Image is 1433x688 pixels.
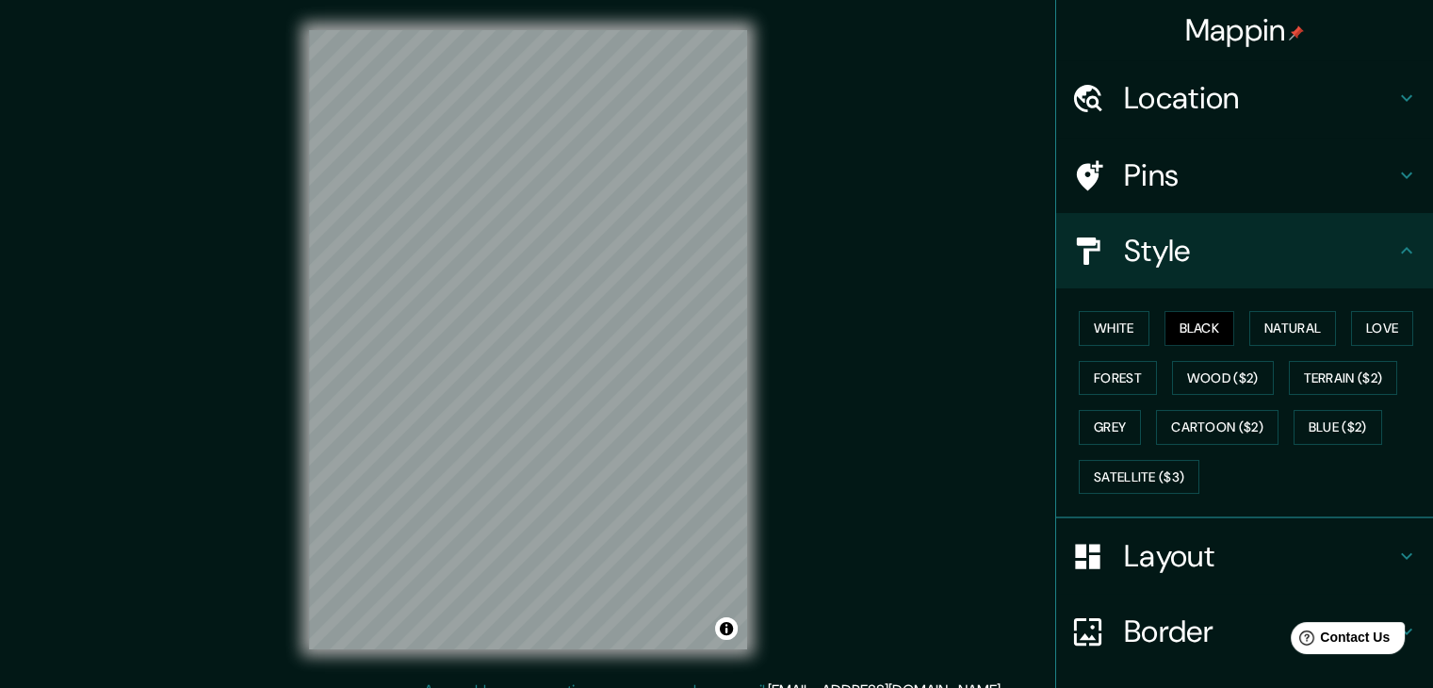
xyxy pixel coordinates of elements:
[1124,613,1395,650] h4: Border
[1079,361,1157,396] button: Forest
[1265,614,1412,667] iframe: Help widget launcher
[1249,311,1336,346] button: Natural
[1294,410,1382,445] button: Blue ($2)
[1164,311,1235,346] button: Black
[715,617,738,640] button: Toggle attribution
[1156,410,1278,445] button: Cartoon ($2)
[1289,25,1304,41] img: pin-icon.png
[1079,410,1141,445] button: Grey
[1185,11,1305,49] h4: Mappin
[1056,594,1433,669] div: Border
[1172,361,1274,396] button: Wood ($2)
[1124,537,1395,575] h4: Layout
[1056,138,1433,213] div: Pins
[1056,213,1433,288] div: Style
[1124,156,1395,194] h4: Pins
[1289,361,1398,396] button: Terrain ($2)
[309,30,747,649] canvas: Map
[1124,232,1395,270] h4: Style
[1124,79,1395,117] h4: Location
[1056,518,1433,594] div: Layout
[1079,460,1199,495] button: Satellite ($3)
[1056,60,1433,136] div: Location
[1351,311,1413,346] button: Love
[1079,311,1149,346] button: White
